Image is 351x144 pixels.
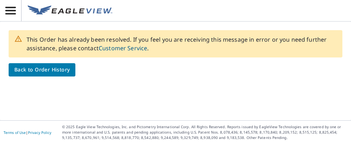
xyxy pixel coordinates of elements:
[99,44,147,52] a: Customer Service
[28,130,51,135] a: Privacy Policy
[27,35,337,52] p: This Order has already been resolved. If you feel you are receiving this message in error or you ...
[28,5,112,16] img: EV Logo
[14,65,70,74] span: Back to Order History
[4,130,51,135] p: |
[4,130,26,135] a: Terms of Use
[62,124,347,140] p: © 2025 Eagle View Technologies, Inc. and Pictometry International Corp. All Rights Reserved. Repo...
[9,63,75,76] a: Back to Order History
